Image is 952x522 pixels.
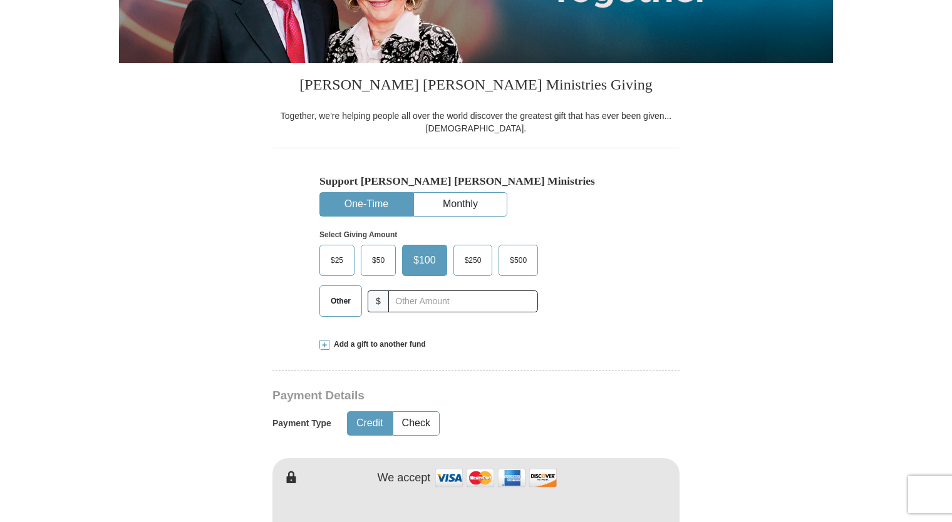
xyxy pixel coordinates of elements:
span: $250 [458,251,488,270]
h4: We accept [378,471,431,485]
strong: Select Giving Amount [319,230,397,239]
span: $100 [407,251,442,270]
span: $ [368,290,389,312]
button: Credit [348,412,392,435]
span: Add a gift to another fund [329,339,426,350]
button: Monthly [414,193,507,216]
h5: Support [PERSON_NAME] [PERSON_NAME] Ministries [319,175,633,188]
span: $50 [366,251,391,270]
button: One-Time [320,193,413,216]
span: $500 [504,251,533,270]
input: Other Amount [388,290,538,312]
h3: Payment Details [272,389,592,403]
h5: Payment Type [272,418,331,429]
h3: [PERSON_NAME] [PERSON_NAME] Ministries Giving [272,63,680,110]
div: Together, we're helping people all over the world discover the greatest gift that has ever been g... [272,110,680,135]
span: $25 [324,251,349,270]
span: Other [324,292,357,310]
button: Check [393,412,439,435]
img: credit cards accepted [433,464,559,491]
